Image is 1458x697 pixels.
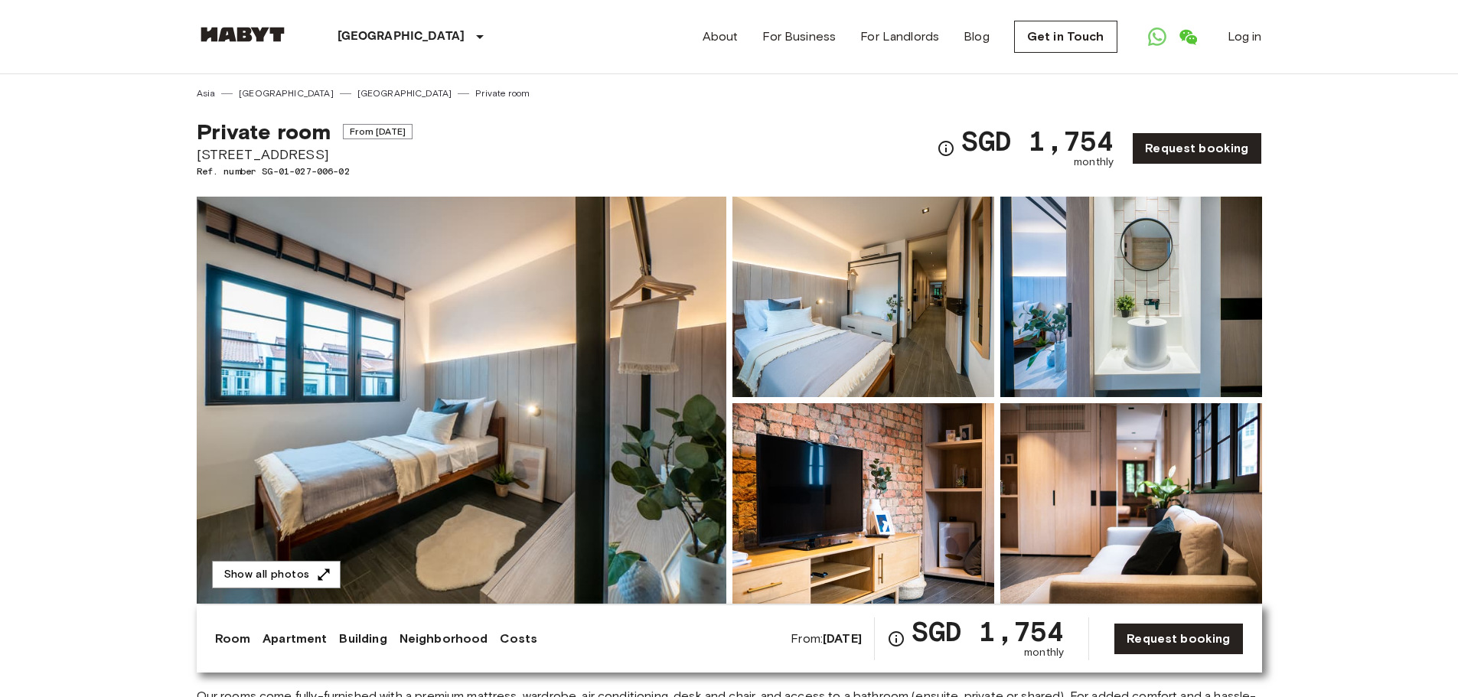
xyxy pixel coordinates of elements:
a: [GEOGRAPHIC_DATA] [239,86,334,100]
a: Apartment [263,630,327,648]
p: [GEOGRAPHIC_DATA] [338,28,465,46]
a: For Landlords [860,28,939,46]
img: Picture of unit SG-01-027-006-02 [732,403,994,604]
a: Request booking [1114,623,1243,655]
a: For Business [762,28,836,46]
span: SGD 1,754 [961,127,1114,155]
span: monthly [1024,645,1064,660]
svg: Check cost overview for full price breakdown. Please note that discounts apply to new joiners onl... [937,139,955,158]
svg: Check cost overview for full price breakdown. Please note that discounts apply to new joiners onl... [887,630,905,648]
span: SGD 1,754 [912,617,1064,645]
a: Building [339,630,387,648]
a: Open WhatsApp [1142,21,1173,52]
a: Private room [475,86,530,100]
img: Habyt [197,27,289,42]
a: Room [215,630,251,648]
img: Picture of unit SG-01-027-006-02 [1000,197,1262,397]
span: From [DATE] [343,124,413,139]
a: Neighborhood [400,630,488,648]
span: monthly [1074,155,1114,170]
span: [STREET_ADDRESS] [197,145,413,164]
img: Marketing picture of unit SG-01-027-006-02 [197,197,726,604]
img: Picture of unit SG-01-027-006-02 [1000,403,1262,604]
a: About [703,28,739,46]
a: Open WeChat [1173,21,1203,52]
a: Costs [500,630,537,648]
a: Request booking [1132,132,1261,164]
a: [GEOGRAPHIC_DATA] [357,86,452,100]
button: Show all photos [212,561,341,589]
img: Picture of unit SG-01-027-006-02 [732,197,994,397]
a: Asia [197,86,216,100]
span: Private room [197,119,331,145]
span: Ref. number SG-01-027-006-02 [197,164,413,178]
a: Blog [964,28,990,46]
b: [DATE] [823,631,862,646]
a: Log in [1228,28,1262,46]
span: From: [791,630,862,647]
a: Get in Touch [1014,21,1117,53]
